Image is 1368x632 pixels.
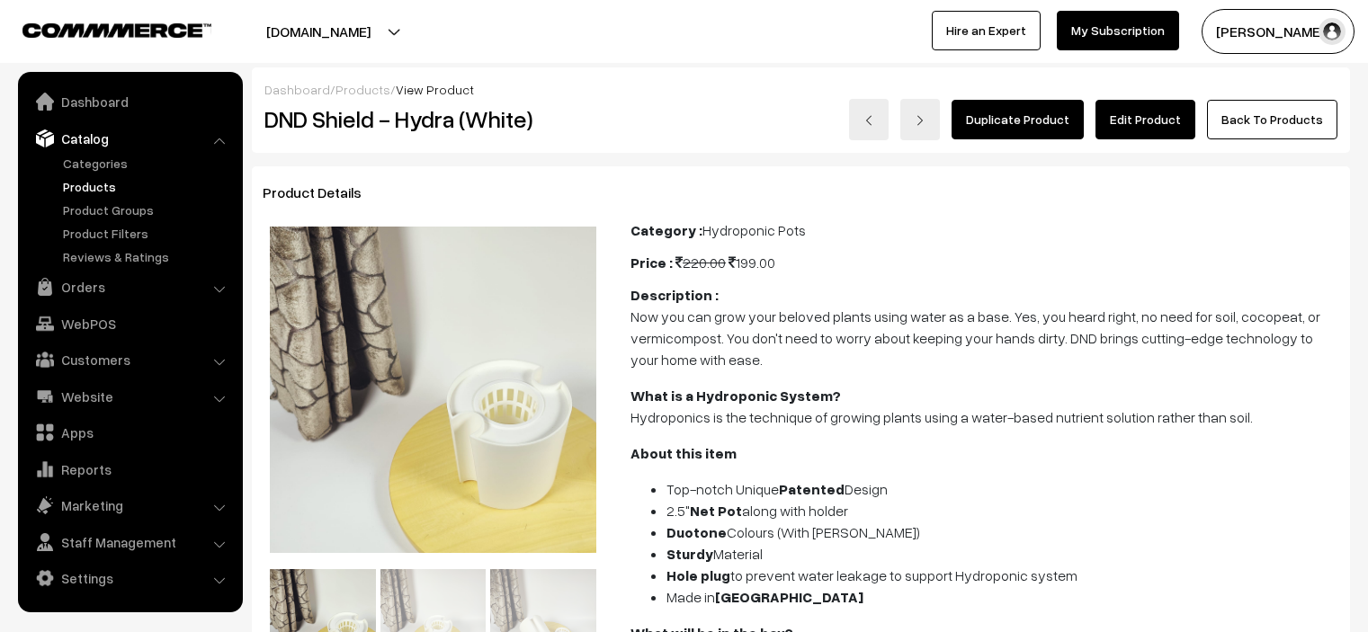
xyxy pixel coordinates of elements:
[666,566,730,584] b: Hole plug
[666,545,713,563] b: Sturdy
[1319,18,1346,45] img: user
[630,444,737,462] b: About this item
[863,115,874,126] img: left-arrow.png
[932,11,1041,50] a: Hire an Expert
[58,154,237,173] a: Categories
[1057,11,1179,50] a: My Subscription
[630,387,841,405] b: What is a Hydroponic System?
[264,82,330,97] a: Dashboard
[270,227,596,553] img: 17231246415955WhatsApp-Image-2024-08-08-at-190842_fc251f32.jpg
[58,177,237,196] a: Products
[22,307,237,340] a: WebPOS
[396,82,474,97] span: View Product
[666,500,1339,521] li: 2.5" along with holder
[630,252,1339,273] div: 199.00
[666,565,1339,586] li: to prevent water leakage to support Hydroponic system
[1207,100,1337,139] a: Back To Products
[22,562,237,594] a: Settings
[22,380,237,413] a: Website
[22,453,237,485] a: Reports
[1202,9,1355,54] button: [PERSON_NAME]
[630,306,1339,370] p: Now you can grow your beloved plants using water as a base. Yes, you heard right, no need for soi...
[630,254,673,271] b: Price :
[666,478,1339,500] li: Top-notch Unique Design
[203,9,434,54] button: [DOMAIN_NAME]
[630,385,1339,428] blockquote: Hydroponics is the technique of growing plants using a water-based nutrient solution rather than ...
[264,105,604,133] h2: DND Shield - Hydra (White)
[630,221,702,239] b: Category :
[22,526,237,558] a: Staff Management
[264,80,1337,99] div: / /
[666,523,727,541] b: Duotone
[22,23,211,37] img: COMMMERCE
[715,588,863,606] b: [GEOGRAPHIC_DATA]
[58,224,237,243] a: Product Filters
[779,480,845,498] b: Patented
[666,521,1339,543] li: Colours (With [PERSON_NAME])
[690,502,742,520] b: Net Pot
[22,416,237,449] a: Apps
[335,82,390,97] a: Products
[666,586,1339,608] li: Made in
[22,343,237,376] a: Customers
[952,100,1084,139] a: Duplicate Product
[58,200,237,219] a: Product Groups
[22,85,237,118] a: Dashboard
[22,271,237,303] a: Orders
[675,254,726,271] span: 220.00
[22,489,237,521] a: Marketing
[22,122,237,155] a: Catalog
[58,247,237,266] a: Reviews & Ratings
[263,183,383,201] span: Product Details
[1095,100,1195,139] a: Edit Product
[915,115,925,126] img: right-arrow.png
[630,219,1339,241] div: Hydroponic Pots
[630,286,719,304] b: Description :
[666,545,763,563] span: Material
[22,18,180,40] a: COMMMERCE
